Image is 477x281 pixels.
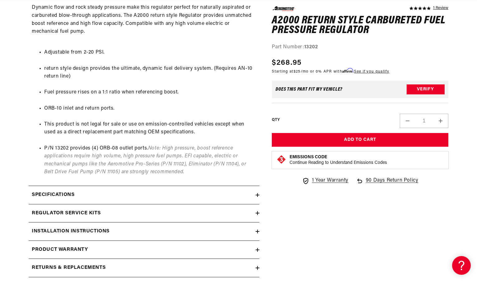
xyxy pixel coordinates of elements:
div: Does This part fit My vehicle? [276,87,342,92]
summary: Regulator Service Kits [29,204,259,222]
li: This product is not legal for sale or use on emission-controlled vehicles except when used as a d... [44,121,256,136]
strong: 13202 [304,44,318,49]
h2: Regulator Service Kits [32,209,101,217]
h2: Installation Instructions [32,227,110,236]
img: Emissions code [276,155,286,164]
span: Affirm [342,68,353,73]
button: Emissions CodeContinue Reading to Understand Emissions Codes [290,155,387,166]
span: $25 [294,70,301,74]
span: 1 Year Warranty [312,177,348,185]
span: $268.95 [272,57,301,69]
a: 1 Year Warranty [302,177,348,185]
div: Part Number: [272,43,448,51]
li: ORB-10 inlet and return ports. [44,105,256,113]
h2: Product warranty [32,246,88,254]
li: Fuel pressure rises on a 1:1 ratio when referencing boost. [44,88,256,97]
strong: Emissions Code [290,155,327,160]
label: QTY [272,117,280,122]
summary: Installation Instructions [29,222,259,241]
a: 90 Days Return Policy [356,177,418,191]
h2: Specifications [32,191,74,199]
li: Adjustable from 2-20 PSI. [44,49,256,57]
li: return style design provides the ultimate, dynamic fuel delivery system. (Requires AN-10 return l... [44,65,256,81]
summary: Returns & replacements [29,259,259,277]
summary: Specifications [29,186,259,204]
button: Verify [407,84,445,94]
a: 1 reviews [433,6,448,11]
h1: A2000 Return Style Carbureted Fuel Pressure Regulator [272,16,448,35]
p: Continue Reading to Understand Emissions Codes [290,160,387,166]
li: P/N 13202 provides (4) ORB-08 outlet ports. [44,145,256,176]
p: Starting at /mo or 0% APR with . [272,69,389,74]
summary: Product warranty [29,241,259,259]
h2: Returns & replacements [32,264,106,272]
span: 90 Days Return Policy [366,177,418,191]
button: Add to Cart [272,133,448,147]
a: See if you qualify - Learn more about Affirm Financing (opens in modal) [354,70,389,74]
